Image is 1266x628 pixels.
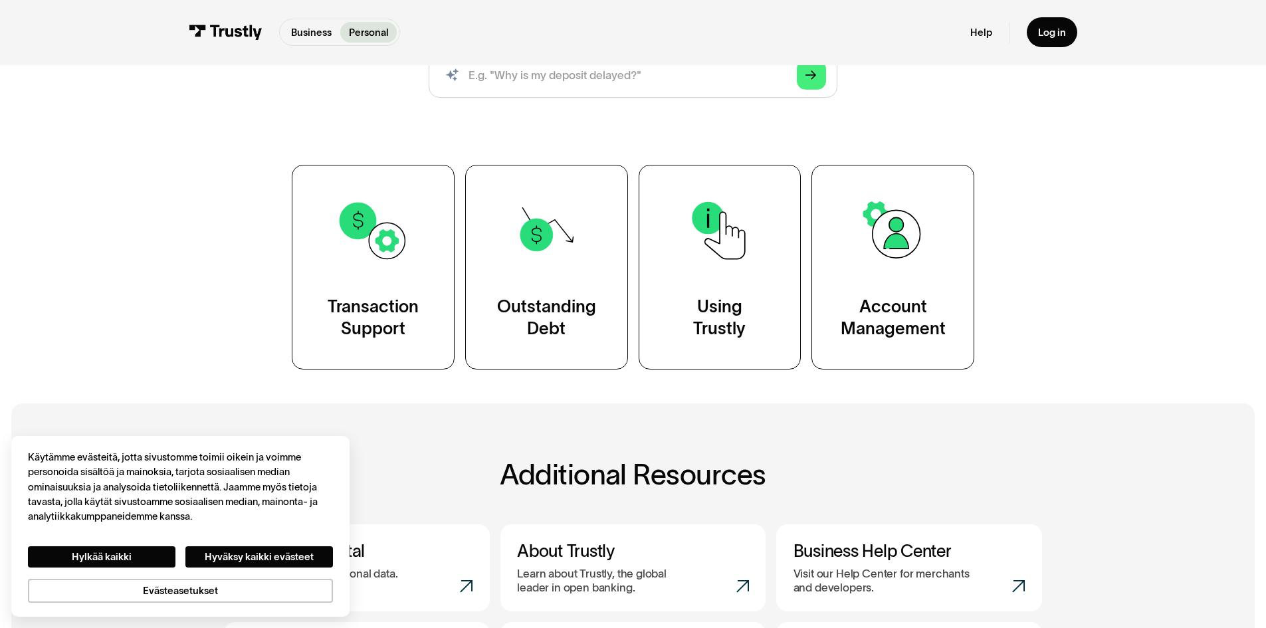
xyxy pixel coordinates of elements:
[429,52,837,98] form: Search
[465,165,628,369] a: OutstandingDebt
[841,296,946,341] div: Account Management
[224,459,1041,490] h2: Additional Resources
[11,436,350,617] div: Cookie banner
[185,546,333,568] button: Hyväksy kaikki evästeet
[639,165,801,369] a: UsingTrustly
[224,524,489,611] a: Consumer PortalAccess your transactional data.
[776,524,1041,611] a: Business Help CenterVisit our Help Center for merchants and developers.
[189,25,262,40] img: Trustly Logo
[1038,26,1066,39] div: Log in
[500,524,766,611] a: About TrustlyLearn about Trustly, the global leader in open banking.
[793,567,973,594] p: Visit our Help Center for merchants and developers.
[28,579,332,603] button: Evästeasetukset
[241,541,473,562] h3: Consumer Portal
[340,22,397,43] a: Personal
[811,165,974,369] a: AccountManagement
[28,546,175,568] button: Hylkää kaikki
[497,296,596,341] div: Outstanding Debt
[282,22,340,43] a: Business
[693,296,746,341] div: Using Trustly
[349,25,389,40] p: Personal
[292,165,455,369] a: TransactionSupport
[517,541,749,562] h3: About Trustly
[28,450,332,603] div: Yksityisyys
[429,52,837,98] input: search
[517,567,696,594] p: Learn about Trustly, the global leader in open banking.
[291,25,332,40] p: Business
[328,296,419,341] div: Transaction Support
[793,541,1025,562] h3: Business Help Center
[1027,17,1077,47] a: Log in
[970,26,992,39] a: Help
[28,450,332,524] div: Käytämme evästeitä, jotta sivustomme toimii oikein ja voimme personoida sisältöä ja mainoksia, ta...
